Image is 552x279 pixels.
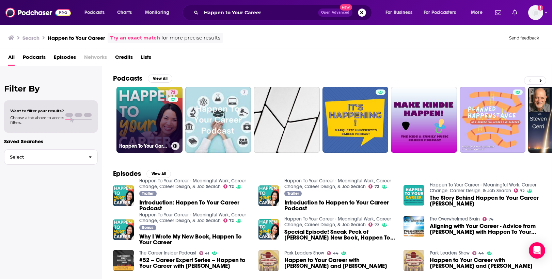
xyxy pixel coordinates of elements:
a: Park Leaders Show [430,250,470,256]
span: Trailer [287,192,299,196]
span: 72 [229,219,234,222]
span: More [471,8,483,17]
input: Search podcasts, credits, & more... [201,7,318,18]
span: Bonus [142,226,153,230]
a: 7 [185,87,251,153]
span: 74 [489,218,493,221]
button: open menu [80,7,113,18]
a: 72Happen To Your Career - Meaningful Work, Career Change, Career Design, & Job Search [116,87,183,153]
a: Happen to Your Career with Scott Barlow and Mark Sieverkropp [430,257,541,269]
span: Happen to Your Career with [PERSON_NAME] and [PERSON_NAME] [284,257,395,269]
img: Why I Wrote My New Book, Happen To Your Career [113,219,134,240]
span: For Business [385,8,412,17]
h3: Happen To Your Career - Meaningful Work, Career Change, Career Design, & Job Search [119,143,169,149]
img: Podchaser - Follow, Share and Rate Podcasts [5,6,71,19]
span: 72 [375,224,379,227]
span: #52 – Career Expert Series – Happen to Your Career with [PERSON_NAME] [139,257,250,269]
button: View All [146,170,171,178]
span: New [340,4,352,11]
span: Choose a tab above to access filters. [10,115,64,125]
a: Introduction to Happen to Your Career Podcast [284,200,395,211]
span: 72 [229,185,234,188]
span: Episodes [54,52,76,66]
a: Credits [115,52,133,66]
a: Happen To Your Career - Meaningful Work, Career Change, Career Design, & Job Search [284,216,391,228]
a: PodcastsView All [113,74,172,83]
span: 44 [333,252,338,255]
span: 44 [478,252,484,255]
button: Send feedback [507,35,541,41]
a: Special Episode! Sneak Peek of Scott’s New Book, Happen To Your Career [284,229,395,241]
img: Happen to Your Career with Scott Barlow and Mark Sieverkropp [404,250,424,271]
a: Introduction: Happen To Your Career Podcast [113,185,134,206]
a: Happen To Your Career - Meaningful Work, Career Change, Career Design, & Job Search [139,178,246,190]
span: Networks [84,52,107,66]
a: 44 [327,251,338,255]
button: View All [148,75,172,83]
a: Podcasts [23,52,46,66]
a: 72 [368,184,379,188]
h3: Search [22,35,40,41]
span: For Podcasters [424,8,456,17]
span: 72 [520,190,524,193]
a: Why I Wrote My New Book, Happen To Your Career [139,234,250,245]
img: Aligning with Your Career - Advice from Scott Barlow with Happen To Your Career [404,216,424,237]
a: Happen To Your Career - Meaningful Work, Career Change, Career Design, & Job Search [284,178,391,190]
a: EpisodesView All [113,169,171,178]
a: The Overwhelmed Brain [430,216,480,222]
span: Charts [117,8,132,17]
a: 72 [223,184,234,188]
button: Show profile menu [528,5,543,20]
a: The Story Behind Happen to Your Career Jody Maberry [430,195,541,207]
span: Special Episode! Sneak Peek of [PERSON_NAME] New Book, Happen To Your Career [284,229,395,241]
span: The Story Behind Happen to Your Career [PERSON_NAME] [430,195,541,207]
svg: Add a profile image [538,5,543,11]
a: 72 [514,188,524,193]
span: Trailer [142,192,154,196]
div: Open Intercom Messenger [529,242,545,259]
img: User Profile [528,5,543,20]
span: Select [4,155,83,159]
a: 44 [472,251,484,255]
img: #52 – Career Expert Series – Happen to Your Career with Scott Barlow [113,250,134,271]
button: open menu [140,7,178,18]
h2: Filter By [4,84,98,94]
a: All [8,52,15,66]
span: Open Advanced [321,11,349,14]
a: Introduction: Happen To Your Career Podcast [139,200,250,211]
button: open menu [466,7,491,18]
h2: Episodes [113,169,141,178]
a: Happen to Your Career with Scott Barlow and Mark Sieverkropp [284,257,395,269]
a: The Story Behind Happen to Your Career Jody Maberry [404,185,424,206]
a: #52 – Career Expert Series – Happen to Your Career with Scott Barlow [139,257,250,269]
a: Special Episode! Sneak Peek of Scott’s New Book, Happen To Your Career [258,219,279,240]
span: 72 [375,185,379,188]
a: Happen To Your Career - Meaningful Work, Career Change, Career Design, & Job Search [430,182,536,194]
a: Show notifications dropdown [492,7,504,18]
span: Aligning with Your Career - Advice from [PERSON_NAME] with Happen To Your Career [430,223,541,235]
a: 74 [483,217,493,221]
img: Happen to Your Career with Scott Barlow and Mark Sieverkropp [258,250,279,271]
a: 41 [199,251,209,255]
img: Introduction to Happen to Your Career Podcast [258,185,279,206]
span: 41 [205,252,209,255]
span: Logged in as jciarczynski [528,5,543,20]
a: Show notifications dropdown [509,7,520,18]
button: open menu [419,7,466,18]
span: for more precise results [161,34,220,42]
a: 72 [223,218,234,223]
span: Want to filter your results? [10,109,64,113]
a: Try an exact match [110,34,160,42]
a: The Career Insider Podcast [139,250,196,256]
